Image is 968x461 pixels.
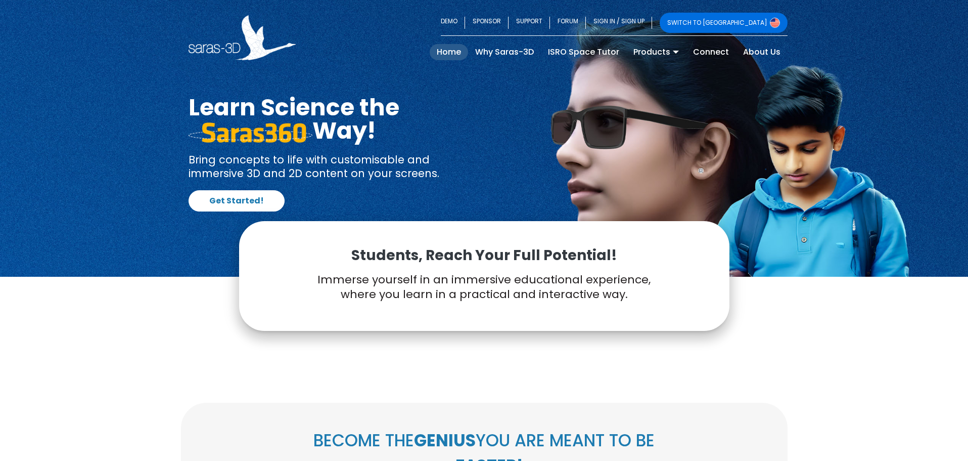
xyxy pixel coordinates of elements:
a: Why Saras-3D [468,44,541,60]
img: Saras 3D [189,15,296,60]
a: FORUM [550,13,586,33]
p: Bring concepts to life with customisable and immersive 3D and 2D content on your screens. [189,153,477,181]
b: GENIUS [414,429,476,452]
a: Get Started! [189,190,285,212]
a: Home [430,44,468,60]
a: Connect [686,44,736,60]
h1: Learn Science the Way! [189,96,477,142]
a: SUPPORT [509,13,550,33]
p: Immerse yourself in an immersive educational experience, where you learn in a practical and inter... [264,273,704,302]
p: Students, Reach Your Full Potential! [264,246,704,265]
a: SWITCH TO [GEOGRAPHIC_DATA] [660,13,788,33]
a: ISRO Space Tutor [541,44,626,60]
a: About Us [736,44,788,60]
img: Switch to USA [770,18,780,28]
img: saras 360 [189,122,312,143]
a: Products [626,44,686,60]
a: SPONSOR [465,13,509,33]
a: DEMO [441,13,465,33]
a: SIGN IN / SIGN UP [586,13,652,33]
